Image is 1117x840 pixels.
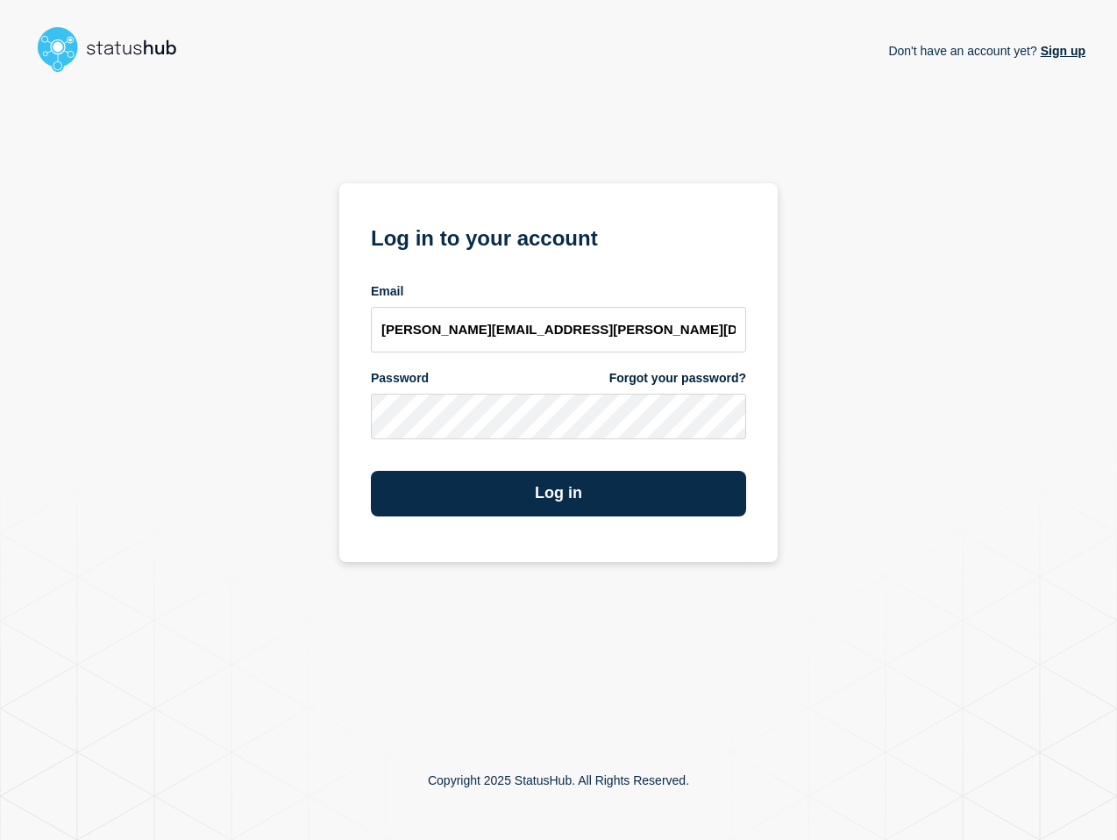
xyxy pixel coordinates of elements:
[371,394,746,439] input: password input
[32,21,198,77] img: StatusHub logo
[428,773,689,787] p: Copyright 2025 StatusHub. All Rights Reserved.
[371,471,746,516] button: Log in
[1037,44,1085,58] a: Sign up
[371,283,403,300] span: Email
[888,30,1085,72] p: Don't have an account yet?
[371,370,429,387] span: Password
[609,370,746,387] a: Forgot your password?
[371,307,746,352] input: email input
[371,220,746,253] h1: Log in to your account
